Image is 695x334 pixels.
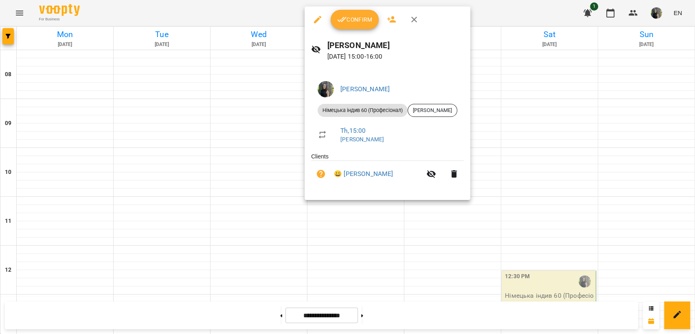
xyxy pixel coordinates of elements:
[311,164,331,184] button: Unpaid. Bill the attendance?
[311,152,464,190] ul: Clients
[408,104,457,117] div: [PERSON_NAME]
[318,81,334,97] img: cee650bf85ea97b15583ede96205305a.jpg
[337,15,372,24] span: Confirm
[331,10,379,29] button: Confirm
[340,136,384,143] a: [PERSON_NAME]
[340,85,390,93] a: [PERSON_NAME]
[318,107,408,114] span: Німецька індив 60 (Професіонал)
[327,39,464,52] h6: [PERSON_NAME]
[340,127,366,134] a: Th , 15:00
[408,107,457,114] span: [PERSON_NAME]
[334,169,393,179] a: 😀 [PERSON_NAME]
[327,52,464,62] p: [DATE] 15:00 - 16:00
